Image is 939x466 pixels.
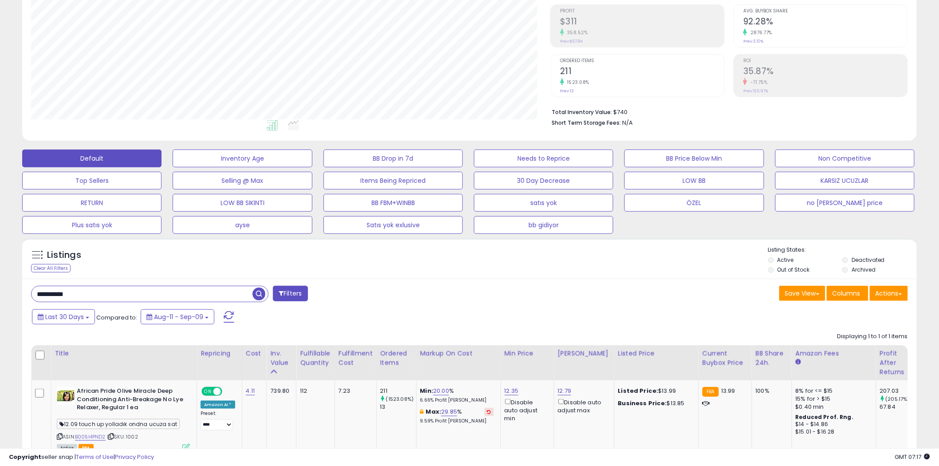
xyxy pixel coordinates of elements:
[221,388,235,395] span: OFF
[775,172,915,190] button: KARSIZ UCUZLAR
[796,349,872,358] div: Amazon Fees
[560,39,583,44] small: Prev: $67.84
[775,150,915,167] button: Non Competitive
[420,349,497,358] div: Markup on Cost
[558,349,611,358] div: [PERSON_NAME]
[870,286,908,301] button: Actions
[702,349,748,367] div: Current Buybox Price
[22,216,162,234] button: Plus satıs yok
[55,349,193,358] div: Title
[618,399,692,407] div: $13.85
[775,194,915,212] button: no [PERSON_NAME] price
[380,349,413,367] div: Ordered Items
[474,172,613,190] button: 30 Day Decrease
[474,194,613,212] button: satıs yok
[420,387,434,395] b: Min:
[880,403,916,411] div: 67.84
[552,108,612,116] b: Total Inventory Value:
[505,349,550,358] div: Min Price
[837,332,908,341] div: Displaying 1 to 1 of 1 items
[796,395,869,403] div: 15% for > $15
[747,79,768,86] small: -71.75%
[246,387,255,395] a: 4.11
[743,66,907,78] h2: 35.87%
[702,387,719,397] small: FBA
[564,79,589,86] small: 1523.08%
[9,453,154,462] div: seller snap | |
[552,119,621,126] b: Short Term Storage Fees:
[420,408,494,424] div: %
[743,59,907,63] span: ROI
[202,388,213,395] span: ON
[796,358,801,366] small: Amazon Fees.
[324,172,463,190] button: Items Being Repriced
[441,407,457,416] a: 29.85
[624,172,764,190] button: LOW BB
[564,29,588,36] small: 358.52%
[743,39,763,44] small: Prev: 3.10%
[560,9,724,14] span: Profit
[57,444,77,452] span: All listings currently available for purchase on Amazon
[560,59,724,63] span: Ordered Items
[505,397,547,423] div: Disable auto adjust min
[560,88,574,94] small: Prev: 13
[426,407,442,416] b: Max:
[747,29,772,36] small: 2876.77%
[880,387,916,395] div: 207.03
[852,256,885,264] label: Deactivated
[768,246,917,254] p: Listing States:
[154,312,203,321] span: Aug-11 - Sep-09
[173,172,312,190] button: Selling @ Max
[324,216,463,234] button: Satıs yok exlusive
[9,453,41,461] strong: Copyright
[777,256,794,264] label: Active
[246,349,263,358] div: Cost
[558,397,608,415] div: Disable auto adjust max
[75,433,106,441] a: B005I4PND2
[743,16,907,28] h2: 92.28%
[420,397,494,403] p: 6.66% Profit [PERSON_NAME]
[433,387,449,395] a: 20.00
[832,289,860,298] span: Columns
[339,387,370,395] div: 7.23
[380,387,416,395] div: 211
[796,403,869,411] div: $0.40 min
[618,349,695,358] div: Listed Price
[270,349,292,367] div: Inv. value
[339,349,373,367] div: Fulfillment Cost
[618,387,659,395] b: Listed Price:
[560,66,724,78] h2: 211
[420,387,494,403] div: %
[487,410,491,414] i: Revert to store-level Max Markup
[173,150,312,167] button: Inventory Age
[324,194,463,212] button: BB FBM+WINBB
[777,266,810,273] label: Out of Stock
[560,16,724,28] h2: $311
[880,349,912,377] div: Profit After Returns
[173,194,312,212] button: LOW BB SIKINTI
[852,266,876,273] label: Archived
[77,387,185,414] b: African Pride Olive Miracle Deep Conditioning Anti-Breakage No Lye Relaxer, Regular 1 ea
[796,387,869,395] div: 8% for <= $15
[618,387,692,395] div: $13.99
[558,387,572,395] a: 12.79
[107,433,138,440] span: | SKU: 1002
[96,313,137,322] span: Compared to:
[141,309,214,324] button: Aug-11 - Sep-09
[57,387,75,405] img: 515Y8nEtJrL._SL40_.jpg
[47,249,81,261] h5: Listings
[420,409,424,415] i: This overrides the store level max markup for this listing
[201,349,238,358] div: Repricing
[45,312,84,321] span: Last 30 Days
[827,286,868,301] button: Columns
[895,453,930,461] span: 2025-10-10 07:17 GMT
[474,150,613,167] button: Needs to Reprice
[57,387,190,450] div: ASIN:
[721,387,735,395] span: 13.99
[756,349,788,367] div: BB Share 24h.
[115,453,154,461] a: Privacy Policy
[756,387,785,395] div: 100%
[57,419,180,429] span: 12.09 touch up yolladık ondna ucuza sat
[416,345,501,380] th: The percentage added to the cost of goods (COGS) that forms the calculator for Min & Max prices.
[386,395,414,403] small: (1523.08%)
